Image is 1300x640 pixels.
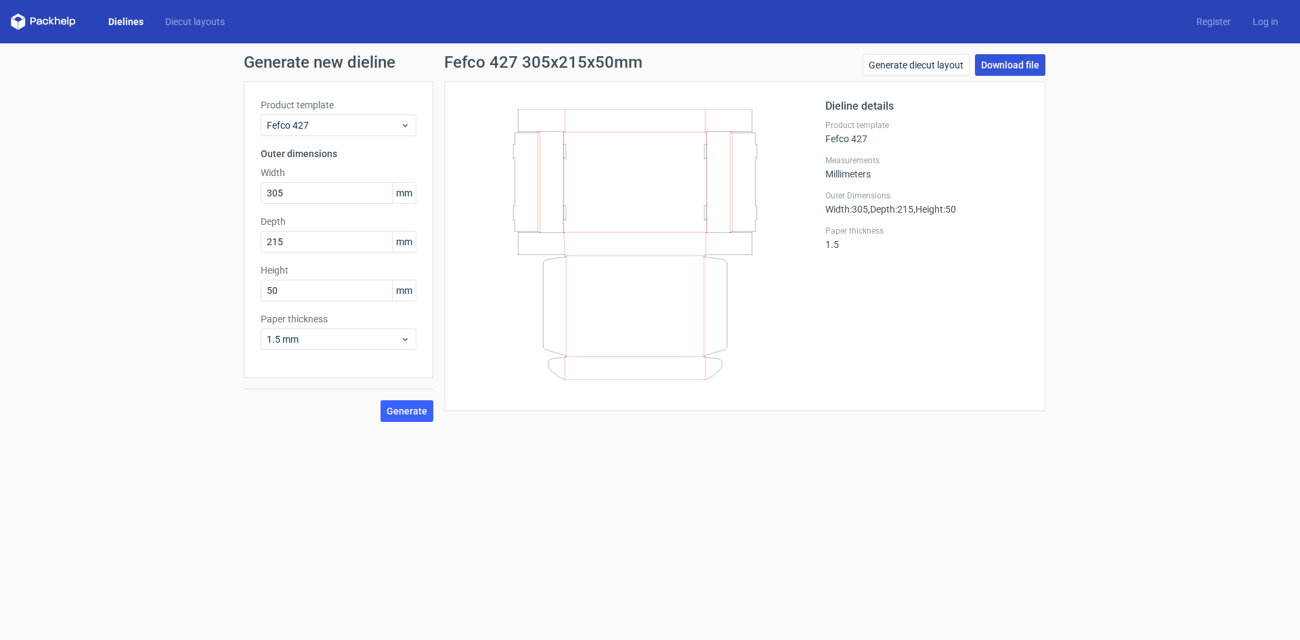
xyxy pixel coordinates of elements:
label: Depth [261,215,416,228]
h2: Dieline details [825,98,1028,114]
span: 1.5 mm [267,333,400,346]
label: Product template [825,120,1028,131]
a: Log in [1242,15,1289,28]
span: , Depth : 215 [868,204,913,215]
label: Product template [261,98,416,112]
span: Width : 305 [825,204,868,215]
a: Download file [975,54,1045,76]
label: Height [261,263,416,277]
span: Fefco 427 [267,119,400,132]
span: Generate [387,406,427,416]
label: Paper thickness [825,226,1028,236]
label: Measurements [825,155,1028,166]
h1: Generate new dieline [244,54,1056,70]
span: mm [392,280,416,301]
div: Millimeters [825,155,1028,179]
label: Outer Dimensions [825,190,1028,201]
span: , Height : 50 [913,204,956,215]
h1: Fefco 427 305x215x50mm [444,54,643,70]
button: Generate [381,400,433,422]
span: mm [392,183,416,203]
label: Width [261,166,416,179]
a: Dielines [97,15,154,28]
a: Diecut layouts [154,15,236,28]
div: Fefco 427 [825,120,1028,144]
h3: Outer dimensions [261,147,416,161]
a: Generate diecut layout [863,54,970,76]
label: Paper thickness [261,312,416,326]
span: mm [392,232,416,252]
a: Register [1186,15,1242,28]
div: 1.5 [825,226,1028,250]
